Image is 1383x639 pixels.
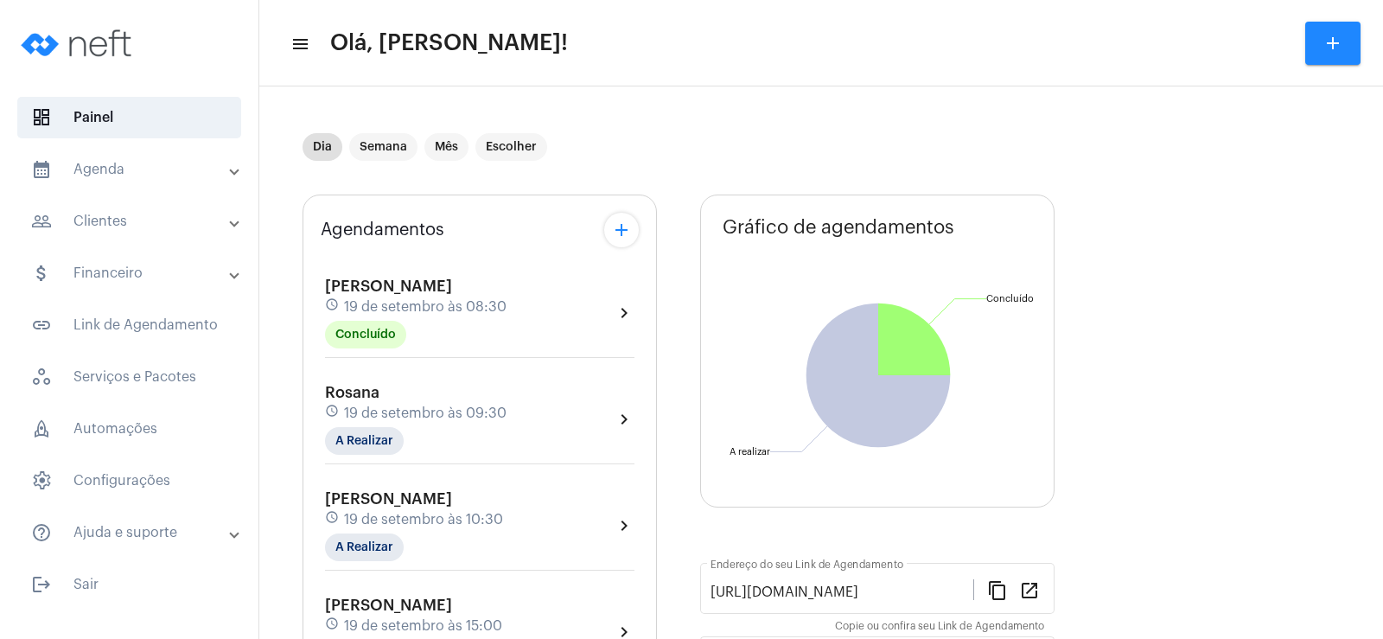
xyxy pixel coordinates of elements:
span: Painel [17,97,241,138]
mat-chip: Semana [349,133,417,161]
mat-chip: Concluído [325,321,406,348]
mat-expansion-panel-header: sidenav iconAgenda [10,149,258,190]
mat-icon: chevron_right [614,409,634,430]
mat-icon: content_copy [987,579,1008,600]
mat-panel-title: Agenda [31,159,231,180]
span: 19 de setembro às 10:30 [344,512,503,527]
mat-icon: add [1322,33,1343,54]
span: Configurações [17,460,241,502]
span: sidenav icon [31,470,52,491]
mat-hint: Copie ou confira seu Link de Agendamento [835,621,1044,633]
mat-panel-title: Financeiro [31,263,231,284]
mat-expansion-panel-header: sidenav iconAjuda e suporte [10,512,258,553]
text: Concluído [986,294,1034,304]
mat-chip: A Realizar [325,534,404,561]
mat-icon: sidenav icon [31,574,52,595]
span: [PERSON_NAME] [325,278,452,294]
mat-icon: chevron_right [614,515,634,536]
mat-icon: sidenav icon [31,315,52,335]
span: Olá, [PERSON_NAME]! [330,29,568,57]
mat-icon: schedule [325,404,341,423]
span: [PERSON_NAME] [325,597,452,613]
span: Link de Agendamento [17,304,241,346]
span: Serviços e Pacotes [17,356,241,398]
span: Gráfico de agendamentos [723,217,954,238]
span: Automações [17,408,241,450]
span: sidenav icon [31,419,52,439]
mat-icon: sidenav icon [290,34,308,54]
mat-panel-title: Clientes [31,211,231,232]
input: Link [711,585,973,600]
mat-icon: sidenav icon [31,263,52,284]
mat-icon: open_in_new [1019,579,1040,600]
mat-chip: Escolher [475,133,547,161]
span: 19 de setembro às 08:30 [344,299,507,315]
mat-icon: sidenav icon [31,522,52,543]
mat-icon: chevron_right [614,303,634,323]
text: A realizar [730,447,770,457]
mat-icon: schedule [325,297,341,316]
span: sidenav icon [31,367,52,387]
span: [PERSON_NAME] [325,491,452,507]
span: 19 de setembro às 09:30 [344,406,507,421]
span: 19 de setembro às 15:00 [344,618,502,634]
span: Agendamentos [321,220,444,240]
mat-icon: sidenav icon [31,159,52,180]
img: logo-neft-novo-2.png [14,9,143,78]
mat-chip: Dia [303,133,342,161]
span: sidenav icon [31,107,52,128]
mat-expansion-panel-header: sidenav iconClientes [10,201,258,242]
mat-icon: schedule [325,510,341,529]
mat-icon: add [611,220,632,240]
mat-expansion-panel-header: sidenav iconFinanceiro [10,252,258,294]
span: Sair [17,564,241,605]
mat-icon: schedule [325,617,341,636]
mat-chip: A Realizar [325,427,404,455]
mat-chip: Mês [424,133,468,161]
mat-icon: sidenav icon [31,211,52,232]
mat-panel-title: Ajuda e suporte [31,522,231,543]
span: Rosana [325,385,379,400]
